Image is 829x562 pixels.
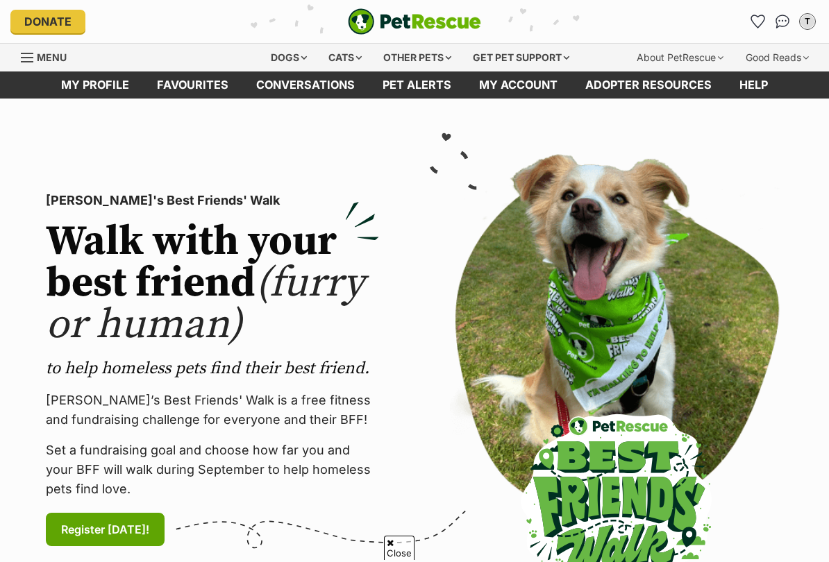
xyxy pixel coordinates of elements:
[46,391,379,429] p: [PERSON_NAME]’s Best Friends' Walk is a free fitness and fundraising challenge for everyone and t...
[261,44,317,71] div: Dogs
[46,221,379,346] h2: Walk with your best friend
[726,71,782,99] a: Help
[374,44,461,71] div: Other pets
[47,71,143,99] a: My profile
[143,71,242,99] a: Favourites
[746,10,819,33] ul: Account quick links
[10,10,85,33] a: Donate
[46,441,379,499] p: Set a fundraising goal and choose how far you and your BFF will walk during September to help hom...
[776,15,790,28] img: chat-41dd97257d64d25036548639549fe6c8038ab92f7586957e7f3b1b290dea8141.svg
[746,10,769,33] a: Favourites
[61,521,149,538] span: Register [DATE]!
[465,71,571,99] a: My account
[348,8,481,35] a: PetRescue
[46,257,365,351] span: (furry or human)
[242,71,369,99] a: conversations
[736,44,819,71] div: Good Reads
[771,10,794,33] a: Conversations
[46,357,379,380] p: to help homeless pets find their best friend.
[796,10,819,33] button: My account
[46,513,165,546] a: Register [DATE]!
[21,44,76,69] a: Menu
[46,191,379,210] p: [PERSON_NAME]'s Best Friends' Walk
[801,15,814,28] div: T
[571,71,726,99] a: Adopter resources
[627,44,733,71] div: About PetRescue
[37,51,67,63] span: Menu
[369,71,465,99] a: Pet alerts
[384,536,414,560] span: Close
[463,44,579,71] div: Get pet support
[348,8,481,35] img: logo-e224e6f780fb5917bec1dbf3a21bbac754714ae5b6737aabdf751b685950b380.svg
[319,44,371,71] div: Cats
